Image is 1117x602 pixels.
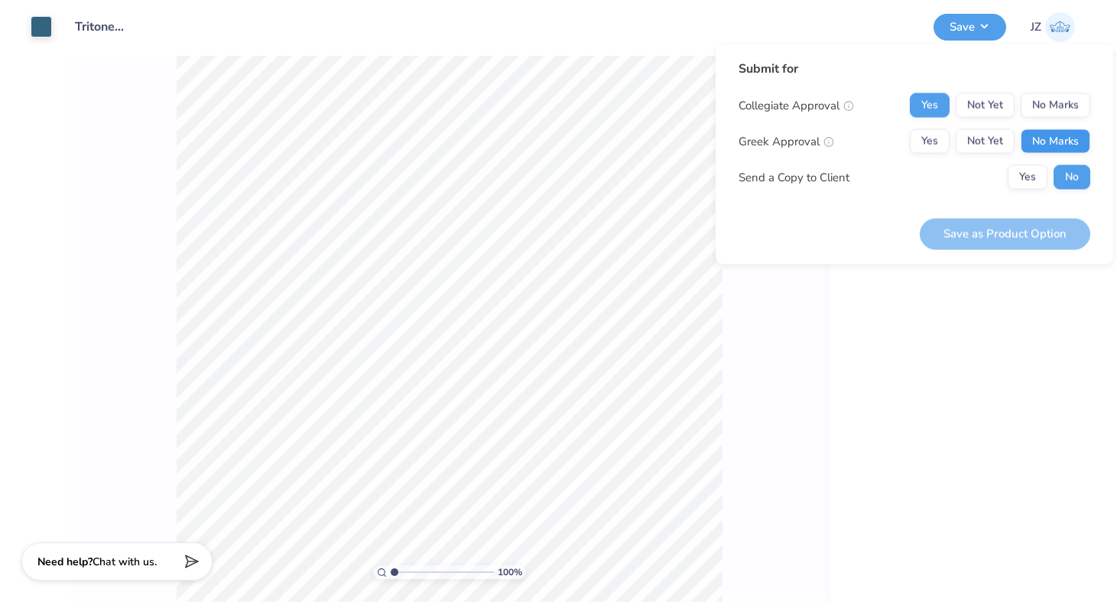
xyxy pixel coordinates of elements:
[37,555,93,569] strong: Need help?
[956,129,1015,154] button: Not Yet
[1045,12,1075,42] img: Juliana Zawahri
[1021,93,1090,118] button: No Marks
[739,96,854,114] div: Collegiate Approval
[934,14,1006,41] button: Save
[739,168,849,186] div: Send a Copy to Client
[910,129,950,154] button: Yes
[1008,165,1047,190] button: Yes
[93,555,157,569] span: Chat with us.
[1031,12,1075,42] a: JZ
[498,565,522,579] span: 100 %
[910,93,950,118] button: Yes
[1054,165,1090,190] button: No
[1021,129,1090,154] button: No Marks
[956,93,1015,118] button: Not Yet
[1031,18,1041,36] span: JZ
[739,60,1090,78] div: Submit for
[63,11,138,42] input: Untitled Design
[739,132,834,150] div: Greek Approval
